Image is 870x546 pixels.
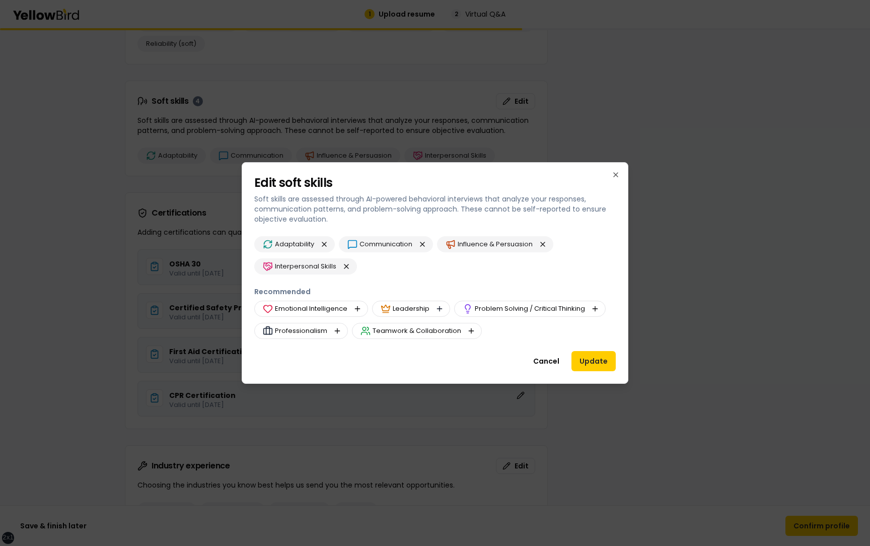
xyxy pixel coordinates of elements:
[275,239,314,249] span: Adaptability
[393,304,429,314] span: Leadership
[373,326,461,336] span: Teamwork & Collaboration
[275,261,336,271] span: Interpersonal Skills
[454,301,606,317] div: Problem Solving / Critical Thinking
[275,326,327,336] span: Professionalism
[254,301,368,317] div: Emotional Intelligence
[254,258,357,275] div: Interpersonal Skills
[275,304,347,314] span: Emotional Intelligence
[352,323,482,339] div: Teamwork & Collaboration
[437,236,553,252] div: Influence & Persuasion
[359,239,412,249] span: Communication
[525,351,567,371] button: Cancel
[254,194,616,224] p: Soft skills are assessed through AI-powered behavioral interviews that analyze your responses, co...
[339,236,433,252] div: Communication
[254,175,616,191] h2: Edit soft skills
[372,301,450,317] div: Leadership
[458,239,533,249] span: Influence & Persuasion
[571,351,616,371] button: Update
[254,287,616,297] h3: Recommended
[254,236,335,252] div: Adaptability
[254,323,348,339] div: Professionalism
[475,304,585,314] span: Problem Solving / Critical Thinking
